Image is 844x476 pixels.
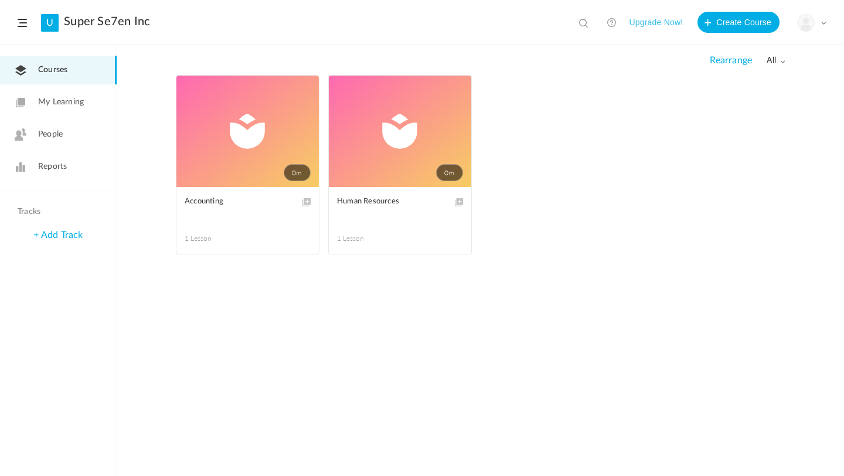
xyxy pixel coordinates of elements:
[337,195,445,208] span: Human Resources
[697,12,780,33] button: Create Course
[41,14,59,32] a: U
[767,56,785,66] span: all
[337,195,463,222] a: Human Resources
[38,96,84,108] span: My Learning
[798,15,814,31] img: user-image.png
[64,15,150,29] a: Super Se7en Inc
[33,230,83,240] a: + Add Track
[185,233,248,244] span: 1 Lesson
[185,195,293,208] span: Accounting
[185,195,311,222] a: Accounting
[38,64,67,76] span: Courses
[38,161,67,173] span: Reports
[436,164,463,181] span: 0m
[329,76,471,187] a: 0m
[710,55,752,66] span: Rearrange
[629,12,683,33] button: Upgrade Now!
[337,233,400,244] span: 1 Lesson
[284,164,311,181] span: 0m
[176,76,319,187] a: 0m
[38,128,63,141] span: People
[18,207,96,217] h4: Tracks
